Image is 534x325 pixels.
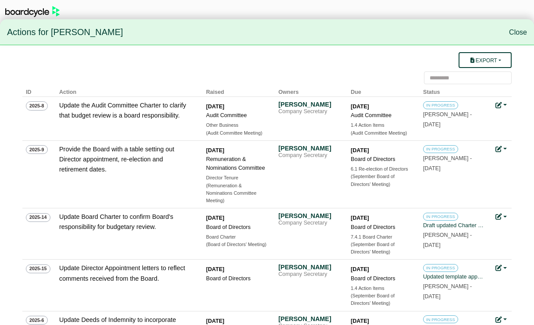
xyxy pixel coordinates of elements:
button: Export [459,52,512,68]
a: [PERSON_NAME] Company Secretary [278,212,340,227]
a: 7.4.1 Board Charter (September Board of Directors' Meeting) [351,233,412,256]
div: [DATE] [206,214,267,222]
div: Updated template appointment letters have been provided to the Chair for review. [423,272,484,281]
div: Company Secretary [278,152,340,159]
a: [PERSON_NAME] Company Secretary [278,263,340,278]
span: 2025-14 [26,213,50,222]
div: [PERSON_NAME] [278,100,340,108]
div: (September Board of Directors' Meeting) [351,292,412,307]
a: 6.1 Re-election of Directors (September Board of Directors' Meeting) [351,165,412,188]
div: [PERSON_NAME] [278,263,340,271]
div: Update Board Charter to confirm Board's responsibility for budgetary review. [59,212,191,232]
div: (Board of Directors' Meeting) [206,241,267,248]
div: 6.1 Re-election of Directors [351,165,412,173]
span: Actions for [PERSON_NAME] [7,23,123,42]
div: Update Director Appointment letters to reflect comments received from the Board. [59,263,191,283]
small: [PERSON_NAME] - [423,111,472,128]
div: Company Secretary [278,271,340,278]
div: (September Board of Directors' Meeting) [351,173,412,188]
div: [DATE] [206,265,267,274]
th: Raised [203,84,275,97]
div: 1.4 Action Items [351,121,412,129]
th: Status [420,84,492,97]
div: [DATE] [351,265,412,274]
div: (Remuneration & Nominations Committee Meeting) [206,182,267,205]
div: Audit Committee [351,111,412,120]
div: Update the Audit Committee Charter to clarify that budget review is a board responsibility. [59,100,191,121]
a: Director Tenure (Remuneration & Nominations Committee Meeting) [206,174,267,204]
div: Director Tenure [206,174,267,182]
div: Board of Directors [351,155,412,164]
div: [PERSON_NAME] [278,212,340,220]
div: [DATE] [351,102,412,111]
span: [DATE] [423,121,441,128]
a: [PERSON_NAME] Company Secretary [278,144,340,159]
a: IN PROGRESS [PERSON_NAME] -[DATE] [423,144,484,171]
small: [PERSON_NAME] - [423,232,472,248]
span: IN PROGRESS [423,264,458,272]
div: Board of Directors [206,274,267,283]
span: 2025-9 [26,145,48,154]
div: [PERSON_NAME] [278,144,340,152]
span: IN PROGRESS [423,315,458,323]
div: Board of Directors [351,274,412,283]
a: IN PROGRESS [PERSON_NAME] -[DATE] [423,100,484,128]
span: [DATE] [423,165,441,171]
a: Board Charter (Board of Directors' Meeting) [206,233,267,249]
small: [PERSON_NAME] - [423,155,472,171]
div: [DATE] [206,146,267,155]
a: [PERSON_NAME] Company Secretary [278,100,340,115]
div: Provide the Board with a table setting out Director appointment, re-election and retirement dates. [59,144,191,175]
span: 2025-15 [26,264,50,273]
div: [DATE] [351,146,412,155]
div: Audit Committee [206,111,267,120]
small: [PERSON_NAME] - [423,283,472,300]
div: (September Board of Directors' Meeting) [351,241,412,256]
th: Action [56,84,203,97]
div: Draft updated Charter provided to the Chair for review and comment. [423,221,484,230]
div: (Audit Committee Meeting) [206,129,267,137]
div: Board of Directors [206,223,267,232]
a: Other Business (Audit Committee Meeting) [206,121,267,137]
img: BoardcycleBlackGreen-aaafeed430059cb809a45853b8cf6d952af9d84e6e89e1f1685b34bfd5cb7d64.svg [5,6,60,17]
div: Remuneration & Nominations Committee [206,155,267,172]
span: 2025-6 [26,316,48,325]
a: Close [509,29,527,36]
a: IN PROGRESS Draft updated Charter provided to the Chair for review and comment. [PERSON_NAME] -[D... [423,212,484,248]
div: Company Secretary [278,108,340,115]
th: ID [22,84,56,97]
a: IN PROGRESS Updated template appointment letters have been provided to the Chair for review. [PER... [423,263,484,299]
div: Board Charter [206,233,267,241]
th: Due [347,84,420,97]
span: IN PROGRESS [423,101,458,109]
div: 7.4.1 Board Charter [351,233,412,241]
div: 1.4 Action Items [351,285,412,292]
span: [DATE] [423,293,441,300]
div: [DATE] [351,214,412,222]
div: [DATE] [206,102,267,111]
div: [PERSON_NAME] [278,315,340,323]
div: Other Business [206,121,267,129]
span: IN PROGRESS [423,213,458,221]
div: Company Secretary [278,220,340,227]
a: 1.4 Action Items (September Board of Directors' Meeting) [351,285,412,307]
th: Owners [275,84,347,97]
span: [DATE] [423,242,441,248]
div: (Audit Committee Meeting) [351,129,412,137]
div: Board of Directors [351,223,412,232]
span: 2025-8 [26,101,48,110]
span: IN PROGRESS [423,145,458,153]
a: 1.4 Action Items (Audit Committee Meeting) [351,121,412,137]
